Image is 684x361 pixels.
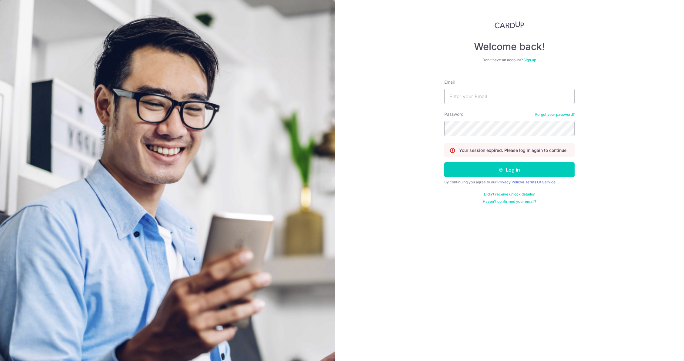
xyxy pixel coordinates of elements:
[444,162,575,177] button: Log in
[444,41,575,53] h4: Welcome back!
[484,192,535,197] a: Didn't receive unlock details?
[444,180,575,185] div: By continuing you agree to our &
[459,147,568,153] p: Your session expired. Please log in again to continue.
[525,180,556,184] a: Terms Of Service
[523,58,536,62] a: Sign up
[497,180,522,184] a: Privacy Policy
[444,79,455,85] label: Email
[444,58,575,62] div: Don’t have an account?
[495,21,524,28] img: CardUp Logo
[483,199,536,204] a: Haven't confirmed your email?
[444,89,575,104] input: Enter your Email
[444,111,464,117] label: Password
[535,112,575,117] a: Forgot your password?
